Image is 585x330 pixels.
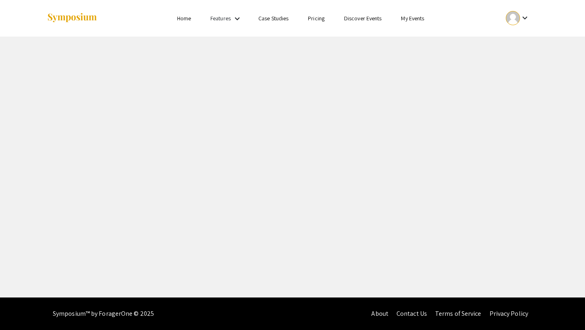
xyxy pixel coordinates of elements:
[344,15,382,22] a: Discover Events
[232,14,242,24] mat-icon: Expand Features list
[47,13,97,24] img: Symposium by ForagerOne
[396,309,427,318] a: Contact Us
[308,15,325,22] a: Pricing
[177,15,191,22] a: Home
[401,15,424,22] a: My Events
[520,13,530,23] mat-icon: Expand account dropdown
[371,309,388,318] a: About
[258,15,288,22] a: Case Studies
[210,15,231,22] a: Features
[497,9,538,27] button: Expand account dropdown
[490,309,528,318] a: Privacy Policy
[53,297,154,330] div: Symposium™ by ForagerOne © 2025
[435,309,481,318] a: Terms of Service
